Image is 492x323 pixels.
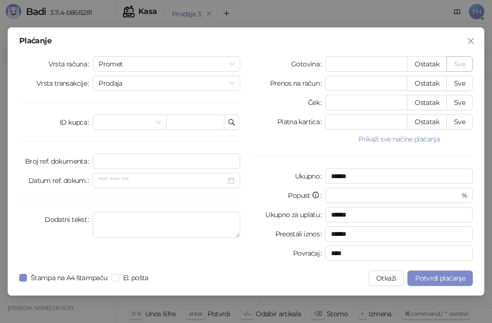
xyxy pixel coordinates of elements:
label: Vrsta transakcije [37,76,93,91]
label: Vrsta računa [49,56,93,72]
button: Ostatak [407,114,447,129]
label: Gotovina [291,56,325,72]
label: Ček [308,95,325,110]
button: Potvrdi plaćanje [407,271,473,286]
label: ID kupca [60,115,93,130]
label: Popust [288,188,325,203]
label: Dodatni tekst [45,212,93,227]
button: Ostatak [407,76,447,91]
span: El. pošta [119,272,152,283]
span: Promet [98,57,234,71]
button: Otkaži [369,271,404,286]
label: Preostali iznos [275,226,326,242]
label: Broj ref. dokumenta [25,154,93,169]
span: Štampa na A4 štampaču [27,272,111,283]
button: Sve [446,114,473,129]
label: Ukupno [295,168,326,184]
span: Zatvori [463,37,479,45]
div: Plaćanje [19,37,473,45]
button: Sve [446,95,473,110]
input: Broj ref. dokumenta [93,154,240,169]
span: Prodaja [98,76,234,90]
textarea: Dodatni tekst [93,212,240,238]
button: Ostatak [407,95,447,110]
label: Prenos na račun [270,76,326,91]
span: Potvrdi plaćanje [415,274,465,283]
input: Datum ref. dokum. [98,175,226,186]
label: Platna kartica [277,114,325,129]
label: Datum ref. dokum. [28,173,93,188]
button: Ostatak [407,56,447,72]
button: Sve [446,76,473,91]
label: Ukupno za uplatu [265,207,325,222]
span: close [467,37,475,45]
button: Prikaži sve načine plaćanja [325,133,473,145]
label: Povraćaj [293,245,325,261]
button: Close [463,33,479,49]
button: Sve [446,56,473,72]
